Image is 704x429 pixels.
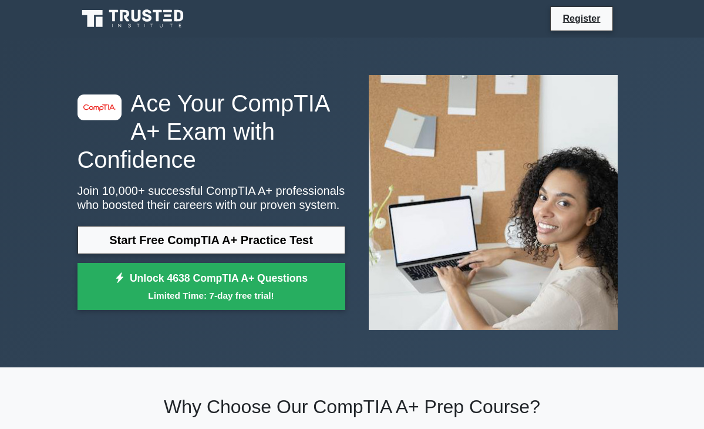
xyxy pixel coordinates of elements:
[555,11,607,26] a: Register
[78,396,627,418] h2: Why Choose Our CompTIA A+ Prep Course?
[78,226,345,254] a: Start Free CompTIA A+ Practice Test
[78,263,345,310] a: Unlock 4638 CompTIA A+ QuestionsLimited Time: 7-day free trial!
[78,90,345,174] h1: Ace Your CompTIA A+ Exam with Confidence
[78,184,345,212] p: Join 10,000+ successful CompTIA A+ professionals who boosted their careers with our proven system.
[92,289,331,302] small: Limited Time: 7-day free trial!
